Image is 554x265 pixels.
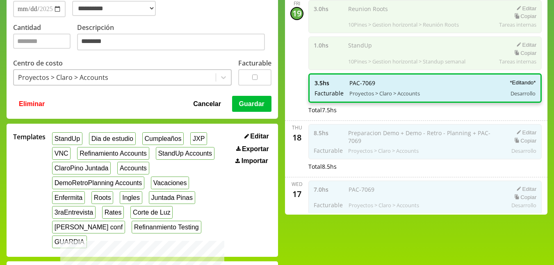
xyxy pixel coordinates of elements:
[156,147,214,160] button: StandUp Accounts
[130,206,173,219] button: Corte de Luz
[72,1,156,16] select: Tipo de hora
[52,206,96,219] button: 3raEntrevista
[52,236,87,248] button: GUARDIA
[132,221,201,233] button: Refinanmiento Testing
[52,147,71,160] button: VNC
[238,59,271,68] label: Facturable
[308,163,542,170] div: Total 8.5 hs
[117,162,149,174] button: Accounts
[77,147,149,160] button: Refinamiento Accounts
[290,7,303,20] div: 19
[234,145,271,153] button: Exportar
[290,188,303,201] div: 17
[290,131,303,144] div: 18
[242,145,269,153] span: Exportar
[52,162,111,174] button: ClaroPino Juntada
[77,23,271,53] label: Descripción
[149,191,195,204] button: Juntada Pinas
[242,132,271,140] button: Editar
[52,177,144,189] button: DemoRetroPlanning Accounts
[91,191,113,204] button: Roots
[77,34,265,51] textarea: Descripción
[142,132,184,145] button: Cumpleaños
[13,59,63,68] label: Centro de costo
[191,96,223,111] button: Cancelar
[13,132,46,141] span: Templates
[52,221,125,233] button: [PERSON_NAME] conf
[16,96,47,111] button: Eliminar
[308,106,542,114] div: Total 7.5 hs
[120,191,142,204] button: Ingles
[89,132,136,145] button: Dia de estudio
[292,181,303,188] div: Wed
[18,73,108,82] div: Proyectos > Claro > Accounts
[151,177,189,189] button: Vacaciones
[102,206,124,219] button: Rates
[52,132,82,145] button: StandUp
[242,157,268,165] span: Importar
[13,23,77,53] label: Cantidad
[52,191,85,204] button: Enfermita
[190,132,207,145] button: JXP
[13,34,71,49] input: Cantidad
[250,133,269,140] span: Editar
[292,124,302,131] div: Thu
[232,96,271,111] button: Guardar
